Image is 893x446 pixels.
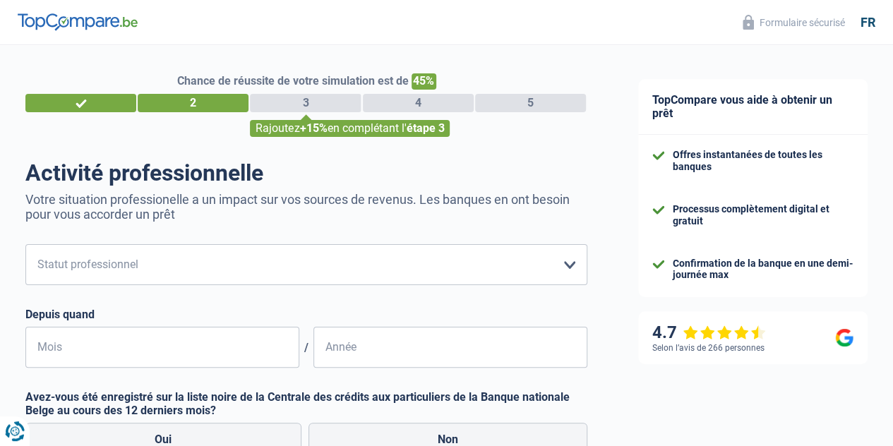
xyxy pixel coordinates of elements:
[25,94,136,112] div: 1
[25,308,587,321] label: Depuis quand
[177,74,409,88] span: Chance de réussite de votre simulation est de
[299,121,327,135] span: +15%
[734,11,853,34] button: Formulaire sécurisé
[475,94,586,112] div: 5
[652,343,765,353] div: Selon l’avis de 266 personnes
[673,258,853,282] div: Confirmation de la banque en une demi-journée max
[138,94,248,112] div: 2
[25,390,587,417] label: Avez-vous été enregistré sur la liste noire de la Centrale des crédits aux particuliers de la Ban...
[25,159,587,186] h1: Activité professionnelle
[250,120,450,137] div: Rajoutez en complétant l'
[638,79,868,135] div: TopCompare vous aide à obtenir un prêt
[673,149,853,173] div: Offres instantanées de toutes les banques
[18,13,138,30] img: TopCompare Logo
[313,327,587,368] input: AAAA
[25,327,299,368] input: MM
[25,192,587,222] p: Votre situation professionelle a un impact sur vos sources de revenus. Les banques en ont besoin ...
[250,94,361,112] div: 3
[299,341,313,354] span: /
[652,323,766,343] div: 4.7
[412,73,436,90] span: 45%
[861,15,875,30] div: fr
[406,121,444,135] span: étape 3
[673,203,853,227] div: Processus complètement digital et gratuit
[363,94,474,112] div: 4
